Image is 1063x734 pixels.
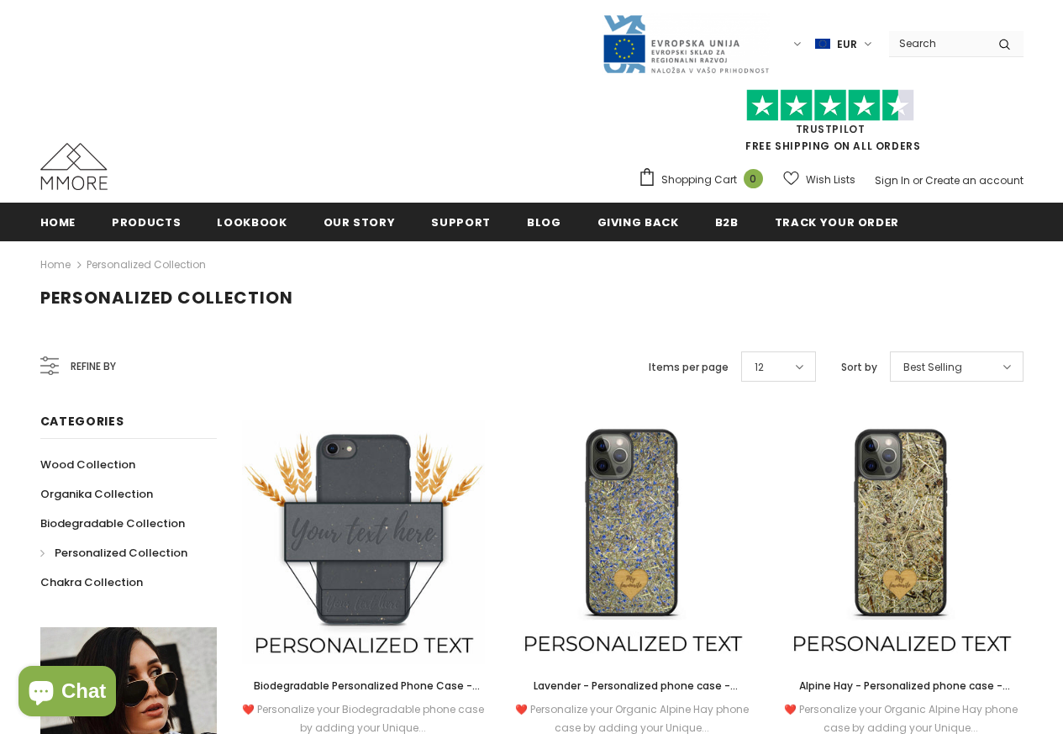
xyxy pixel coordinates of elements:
a: Javni Razpis [602,36,770,50]
span: Blog [527,214,561,230]
a: Biodegradable Collection [40,509,185,538]
span: Home [40,214,76,230]
label: Items per page [649,359,729,376]
span: Refine by [71,357,116,376]
span: Best Selling [903,359,962,376]
a: Shopping Cart 0 [638,167,771,193]
img: Trust Pilot Stars [746,89,914,122]
span: Organika Collection [40,486,153,502]
span: Personalized Collection [40,286,293,309]
span: Giving back [597,214,679,230]
span: Track your order [775,214,899,230]
a: Home [40,255,71,275]
a: Chakra Collection [40,568,143,597]
inbox-online-store-chat: Shopify online store chat [13,666,121,721]
span: Alpine Hay - Personalized phone case - Personalized gift [799,679,1010,711]
a: Track your order [775,203,899,240]
span: Personalized Collection [55,545,187,561]
a: Organika Collection [40,479,153,509]
a: Giving back [597,203,679,240]
a: Wood Collection [40,450,135,479]
a: Home [40,203,76,240]
span: Biodegradable Personalized Phone Case - Black [254,679,480,711]
span: EUR [837,36,857,53]
span: Chakra Collection [40,574,143,590]
img: Javni Razpis [602,13,770,75]
span: Lavender - Personalized phone case - Personalized gift [534,679,738,711]
span: Our Story [324,214,396,230]
a: Lookbook [217,203,287,240]
a: Wish Lists [783,165,855,194]
a: Blog [527,203,561,240]
span: Products [112,214,181,230]
span: Categories [40,413,124,430]
label: Sort by [841,359,877,376]
a: Sign In [875,173,910,187]
span: or [913,173,923,187]
span: Wish Lists [806,172,855,188]
a: Trustpilot [796,122,866,136]
span: Lookbook [217,214,287,230]
a: Products [112,203,181,240]
a: Biodegradable Personalized Phone Case - Black [242,677,486,695]
input: Search Site [889,31,986,55]
a: Lavender - Personalized phone case - Personalized gift [511,677,755,695]
span: Wood Collection [40,457,135,473]
span: B2B [715,214,739,230]
a: B2B [715,203,739,240]
a: Personalized Collection [87,257,206,272]
a: Create an account [925,173,1024,187]
a: Alpine Hay - Personalized phone case - Personalized gift [780,677,1024,695]
span: FREE SHIPPING ON ALL ORDERS [638,97,1024,153]
a: Our Story [324,203,396,240]
span: 12 [755,359,764,376]
a: Personalized Collection [40,538,187,568]
span: Shopping Cart [661,172,737,188]
img: MMORE Cases [40,143,108,190]
span: Biodegradable Collection [40,515,185,531]
a: support [431,203,491,240]
span: support [431,214,491,230]
span: 0 [744,169,763,188]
